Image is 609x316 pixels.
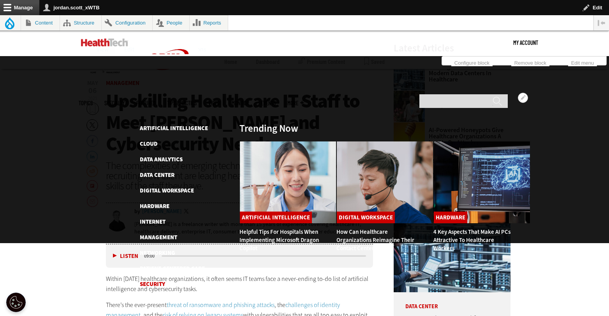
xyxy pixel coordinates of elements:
[6,293,26,312] button: Open Preferences
[153,15,189,30] a: People
[102,15,152,30] a: Configuration
[256,54,280,69] a: Dashboard
[6,293,26,312] div: Cookie Settings
[224,54,237,69] a: Home
[513,31,538,54] div: User menu
[60,15,101,30] a: Structure
[140,249,175,257] a: Networking
[140,280,165,288] a: Security
[239,228,319,252] a: Helpful Tips for Hospitals When Implementing Microsoft Dragon Copilot
[336,228,414,252] a: How Can Healthcare Organizations Reimagine Their Contact Centers?
[433,141,530,224] img: Desktop monitor with brain AI concept
[336,141,433,224] img: Healthcare contact center
[113,253,138,259] button: Listen
[239,141,336,224] img: Doctor using phone to dictate to tablet
[140,296,168,304] a: Software
[298,54,345,69] a: Premium Content
[140,265,205,272] a: Patient-Centered Care
[140,140,158,148] a: Cloud
[433,228,510,252] a: 4 Key Aspects That Make AI PCs Attractive to Healthcare Workers
[240,212,312,223] a: Artificial Intelligence
[140,171,174,179] a: Data Center
[140,155,183,163] a: Data Analytics
[518,93,528,103] button: Open Helpful Tips for Hospitals When Implementing Microsoft Dragon Copilot configuration options
[513,31,538,54] a: My Account
[140,124,208,132] a: Artificial Intelligence
[21,15,60,30] a: Content
[434,212,467,223] a: Hardware
[140,202,169,210] a: Hardware
[106,274,373,294] p: Within [DATE] healthcare organizations, it often seems IT teams face a never-ending to-do list of...
[511,58,549,66] a: Remove block
[239,124,298,133] h3: Trending Now
[364,54,385,69] a: Saved
[568,58,597,66] a: Edit menu
[451,58,493,66] a: Configure block
[337,212,395,223] a: Digital Workspace
[140,218,165,226] a: Internet
[140,31,198,88] img: Home
[190,15,228,30] a: Reports
[140,233,177,241] a: Management
[140,187,194,194] a: Digital Workspace
[106,244,373,268] div: media player
[594,15,609,30] button: Vertical orientation
[81,39,128,46] img: Home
